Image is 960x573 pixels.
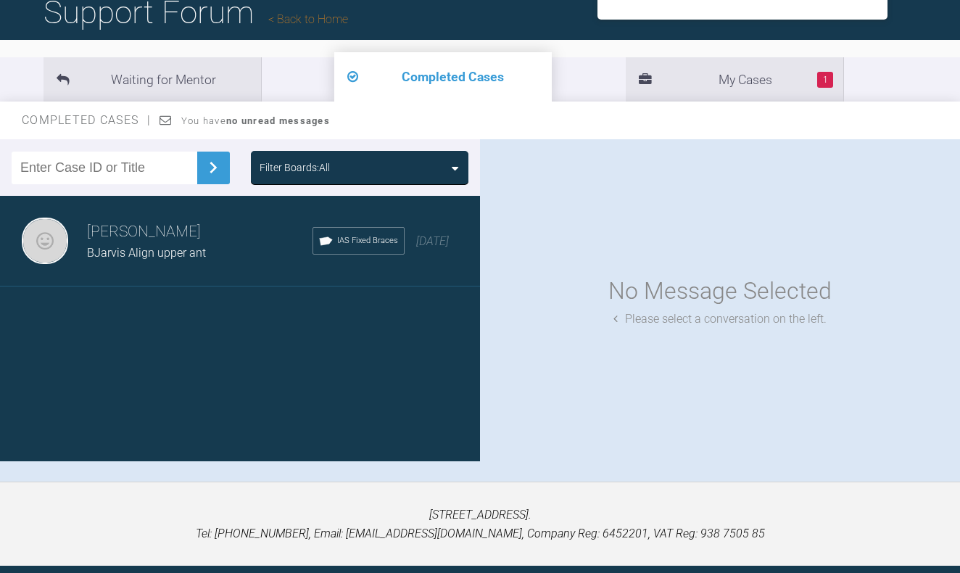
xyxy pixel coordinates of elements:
div: Please select a conversation on the left. [613,310,827,329]
h3: [PERSON_NAME] [87,220,313,244]
strong: no unread messages [226,115,330,126]
span: You have [181,115,330,126]
span: Completed Cases [22,113,151,127]
div: Filter Boards: All [260,160,330,176]
img: chevronRight.28bd32b0.svg [202,156,225,179]
input: Enter Case ID or Title [12,152,197,184]
span: 1 [817,72,833,88]
img: Azffar Din [22,218,68,264]
li: Completed Cases [334,52,552,102]
div: No Message Selected [608,273,832,310]
span: [DATE] [416,234,449,248]
span: BJarvis Align upper ant [87,246,206,260]
a: Back to Home [268,12,348,26]
span: IAS Fixed Braces [337,234,398,247]
li: My Cases [626,57,843,102]
p: [STREET_ADDRESS]. Tel: [PHONE_NUMBER], Email: [EMAIL_ADDRESS][DOMAIN_NAME], Company Reg: 6452201,... [23,506,937,543]
li: Waiting for Mentor [44,57,261,102]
